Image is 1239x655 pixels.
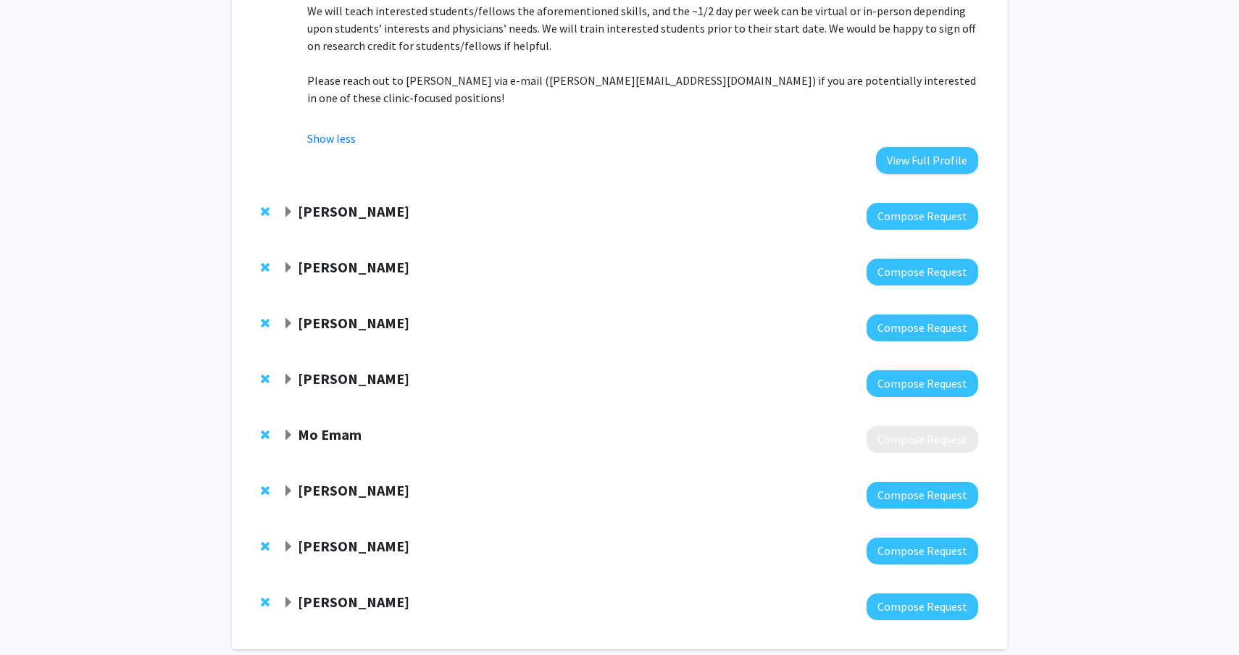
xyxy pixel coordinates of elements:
[298,425,362,443] strong: Mo Emam
[867,538,978,564] button: Compose Request to Fenan Rassu
[298,370,409,388] strong: [PERSON_NAME]
[283,485,294,497] span: Expand Andrew Cosgarea Bookmark
[283,262,294,274] span: Expand Tae Chung Bookmark
[261,429,270,441] span: Remove Mo Emam from bookmarks
[261,541,270,552] span: Remove Fenan Rassu from bookmarks
[261,317,270,329] span: Remove Julie Paik from bookmarks
[261,262,270,273] span: Remove Tae Chung from bookmarks
[867,482,978,509] button: Compose Request to Andrew Cosgarea
[298,314,409,332] strong: [PERSON_NAME]
[307,130,356,147] button: Show less
[283,597,294,609] span: Expand Michele Manahan Bookmark
[867,203,978,230] button: Compose Request to Tracy Friedlander
[867,259,978,285] button: Compose Request to Tae Chung
[283,541,294,553] span: Expand Fenan Rassu Bookmark
[876,147,978,174] button: View Full Profile
[261,596,270,608] span: Remove Michele Manahan from bookmarks
[867,314,978,341] button: Compose Request to Julie Paik
[298,481,409,499] strong: [PERSON_NAME]
[261,373,270,385] span: Remove John Wilckens from bookmarks
[298,258,409,276] strong: [PERSON_NAME]
[283,318,294,330] span: Expand Julie Paik Bookmark
[283,206,294,218] span: Expand Tracy Friedlander Bookmark
[867,370,978,397] button: Compose Request to John Wilckens
[298,593,409,611] strong: [PERSON_NAME]
[261,485,270,496] span: Remove Andrew Cosgarea from bookmarks
[307,72,978,107] p: Please reach out to [PERSON_NAME] via e-mail ([PERSON_NAME][EMAIL_ADDRESS][DOMAIN_NAME]) if you a...
[283,374,294,385] span: Expand John Wilckens Bookmark
[11,590,62,644] iframe: Chat
[298,537,409,555] strong: [PERSON_NAME]
[867,426,978,453] button: Compose Request to Mo Emam
[867,593,978,620] button: Compose Request to Michele Manahan
[307,2,978,54] p: We will teach interested students/fellows the aforementioned skills, and the ~1/2 day per week ca...
[261,206,270,217] span: Remove Tracy Friedlander from bookmarks
[283,430,294,441] span: Expand Mo Emam Bookmark
[298,202,409,220] strong: [PERSON_NAME]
